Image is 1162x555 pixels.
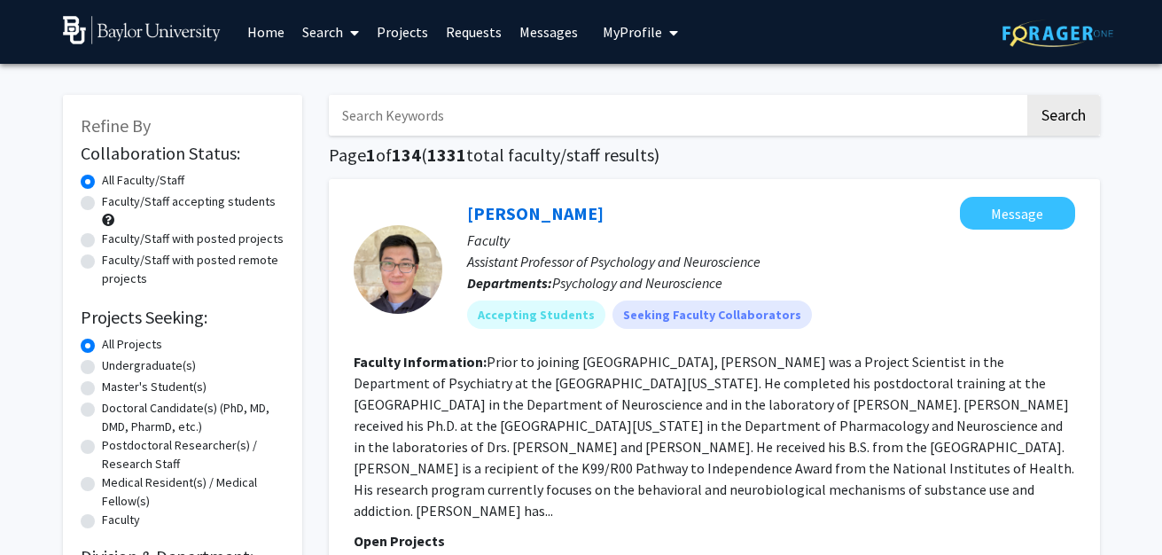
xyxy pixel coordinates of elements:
[102,356,196,375] label: Undergraduate(s)
[102,192,276,211] label: Faculty/Staff accepting students
[293,1,368,63] a: Search
[612,301,812,329] mat-chip: Seeking Faculty Collaborators
[102,399,285,436] label: Doctoral Candidate(s) (PhD, MD, DMD, PharmD, etc.)
[354,353,1074,520] fg-read-more: Prior to joining [GEOGRAPHIC_DATA], [PERSON_NAME] was a Project Scientist in the Department of Ps...
[63,16,222,44] img: Baylor University Logo
[102,378,207,396] label: Master's Student(s)
[329,95,1025,136] input: Search Keywords
[603,23,662,41] span: My Profile
[392,144,421,166] span: 134
[427,144,466,166] span: 1331
[102,473,285,511] label: Medical Resident(s) / Medical Fellow(s)
[102,251,285,288] label: Faculty/Staff with posted remote projects
[329,145,1100,166] h1: Page of ( total faculty/staff results)
[354,353,487,371] b: Faculty Information:
[81,143,285,164] h2: Collaboration Status:
[467,251,1075,272] p: Assistant Professor of Psychology and Neuroscience
[1002,20,1113,47] img: ForagerOne Logo
[1027,95,1100,136] button: Search
[960,197,1075,230] button: Message Jacques Nguyen
[102,436,285,473] label: Postdoctoral Researcher(s) / Research Staff
[102,230,284,248] label: Faculty/Staff with posted projects
[102,171,184,190] label: All Faculty/Staff
[81,114,151,137] span: Refine By
[467,274,552,292] b: Departments:
[102,335,162,354] label: All Projects
[366,144,376,166] span: 1
[511,1,587,63] a: Messages
[238,1,293,63] a: Home
[467,202,604,224] a: [PERSON_NAME]
[368,1,437,63] a: Projects
[467,301,605,329] mat-chip: Accepting Students
[102,511,140,529] label: Faculty
[552,274,722,292] span: Psychology and Neuroscience
[354,530,1075,551] p: Open Projects
[437,1,511,63] a: Requests
[81,307,285,328] h2: Projects Seeking:
[467,230,1075,251] p: Faculty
